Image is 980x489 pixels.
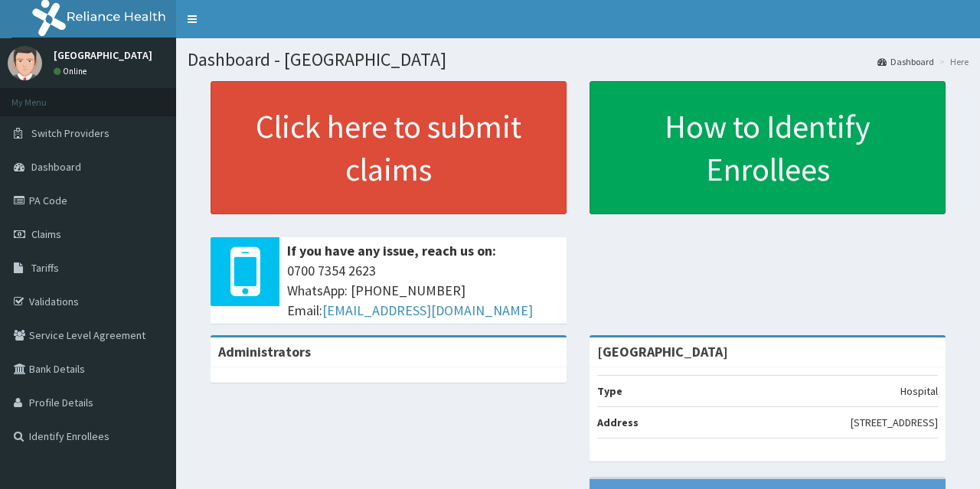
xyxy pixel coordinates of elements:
[54,66,90,77] a: Online
[900,383,938,399] p: Hospital
[211,81,567,214] a: Click here to submit claims
[287,242,496,259] b: If you have any issue, reach us on:
[287,261,559,320] span: 0700 7354 2623 WhatsApp: [PHONE_NUMBER] Email:
[54,50,152,60] p: [GEOGRAPHIC_DATA]
[851,415,938,430] p: [STREET_ADDRESS]
[31,126,109,140] span: Switch Providers
[31,160,81,174] span: Dashboard
[31,227,61,241] span: Claims
[322,302,533,319] a: [EMAIL_ADDRESS][DOMAIN_NAME]
[31,261,59,275] span: Tariffs
[597,416,639,429] b: Address
[218,343,311,360] b: Administrators
[188,50,969,70] h1: Dashboard - [GEOGRAPHIC_DATA]
[597,343,728,360] strong: [GEOGRAPHIC_DATA]
[877,55,934,68] a: Dashboard
[597,384,622,398] b: Type
[8,46,42,80] img: User Image
[936,55,969,68] li: Here
[590,81,946,214] a: How to Identify Enrollees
